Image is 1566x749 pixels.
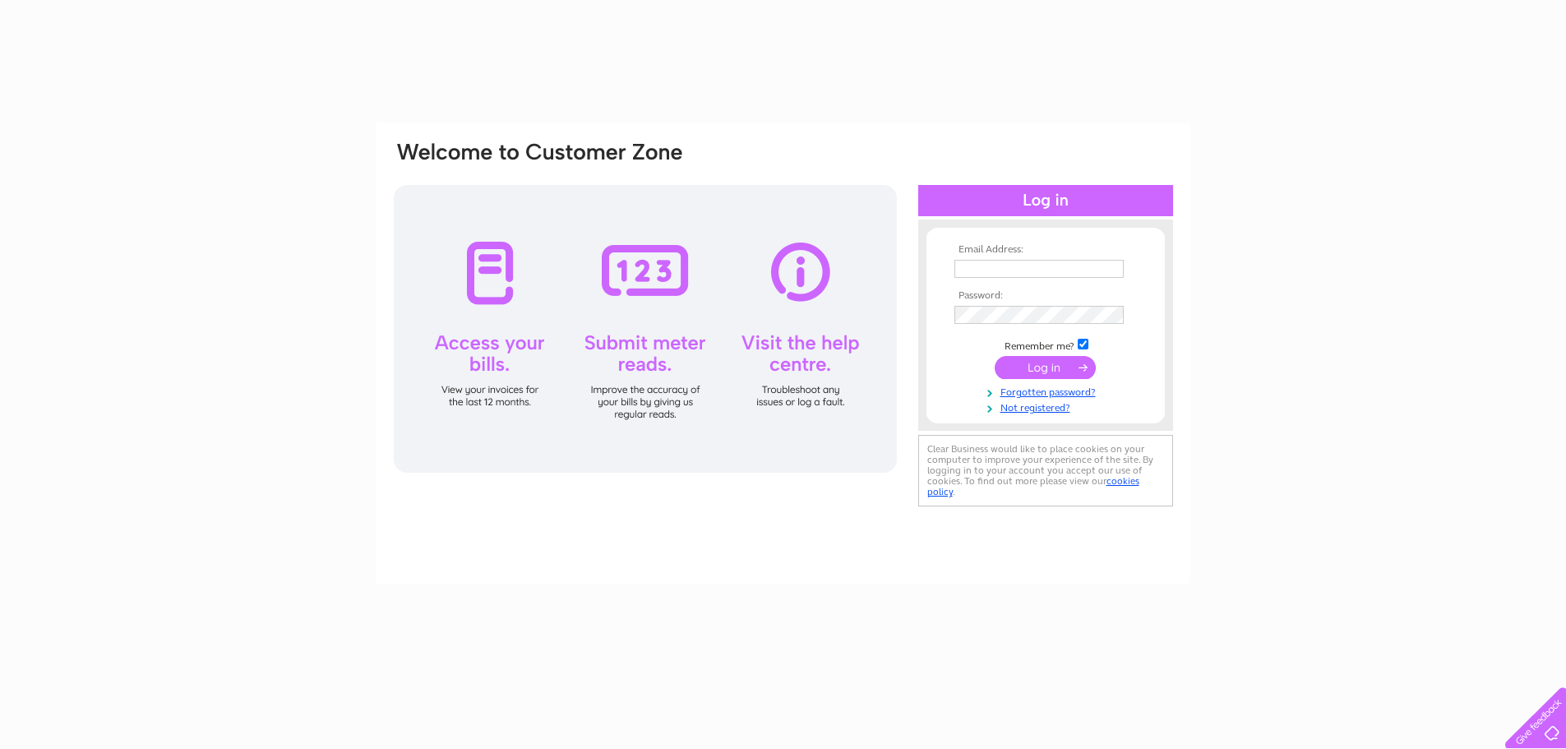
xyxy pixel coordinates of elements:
input: Submit [995,356,1096,379]
td: Remember me? [950,336,1141,353]
a: cookies policy [927,475,1139,497]
a: Forgotten password? [954,383,1141,399]
a: Not registered? [954,399,1141,414]
th: Password: [950,290,1141,302]
div: Clear Business would like to place cookies on your computer to improve your experience of the sit... [918,435,1173,506]
th: Email Address: [950,244,1141,256]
